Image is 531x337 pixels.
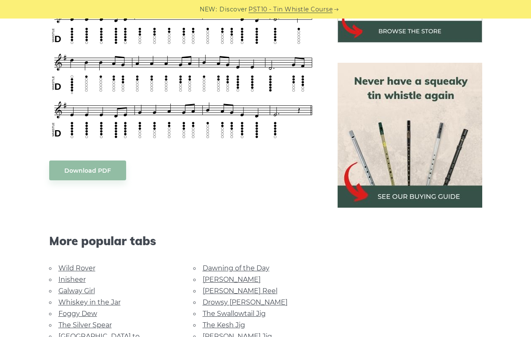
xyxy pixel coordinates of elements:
[248,5,333,14] a: PST10 - Tin Whistle Course
[203,310,266,318] a: The Swallowtail Jig
[203,287,277,295] a: [PERSON_NAME] Reel
[58,310,97,318] a: Foggy Dew
[219,5,247,14] span: Discover
[200,5,217,14] span: NEW:
[203,275,261,284] a: [PERSON_NAME]
[49,234,317,248] span: More popular tabs
[203,264,269,272] a: Dawning of the Day
[58,264,95,272] a: Wild Rover
[338,63,482,208] img: tin whistle buying guide
[203,321,245,329] a: The Kesh Jig
[58,298,121,306] a: Whiskey in the Jar
[203,298,288,306] a: Drowsy [PERSON_NAME]
[58,321,112,329] a: The Silver Spear
[58,287,95,295] a: Galway Girl
[49,160,126,180] a: Download PDF
[58,275,86,284] a: Inisheer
